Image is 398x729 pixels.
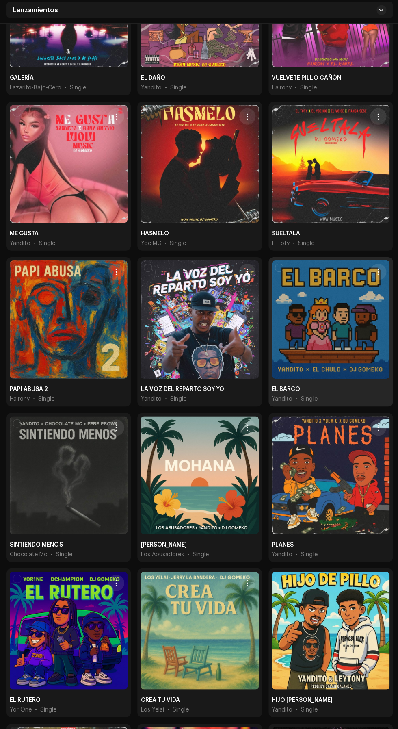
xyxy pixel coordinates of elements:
div: EL DAÑO [140,77,164,85]
span: • [164,397,166,405]
span: • [295,706,297,714]
span: • [294,87,296,95]
div: Single [300,706,316,714]
span: • [164,87,166,95]
div: Single [169,397,186,405]
div: CREA TU VIDA [140,696,179,705]
span: • [292,241,294,250]
div: GALERÍA [10,77,34,85]
span: Lanzamientos [13,10,58,16]
div: SUELTALA [271,232,299,240]
span: • [295,551,297,560]
div: Single [38,397,54,405]
span: • [186,551,188,560]
span: • [35,706,37,714]
div: Single [192,551,208,560]
div: MOHANA [140,542,186,550]
span: Los Yelai [140,706,163,714]
div: PAPI ABUSA 2 [10,387,48,395]
span: • [295,397,297,405]
span: Lazarito-Bajo-Cero [10,87,61,95]
span: Yandito [10,241,30,250]
div: VUELVETE PILLO CAÑÓN [271,77,340,85]
span: • [164,241,166,250]
div: EL RUTERO [10,696,41,705]
span: El Toty [271,241,289,250]
div: Single [169,241,185,250]
span: Chocolate Mc [10,551,47,560]
span: • [167,706,169,714]
div: Single [39,241,55,250]
div: HIJO DE PILLO [271,696,331,705]
span: Yandito [140,87,161,95]
span: Los Abusadores [140,551,183,560]
div: Single [40,706,56,714]
div: EL BARCO [271,387,299,395]
div: Single [300,551,316,560]
span: Yandito [271,397,292,405]
div: PLANES [271,542,293,550]
span: Hairony [10,397,30,405]
div: Single [69,87,86,95]
span: Hairony [271,87,291,95]
span: Yoe MC [140,241,160,250]
div: Single [300,397,316,405]
div: ME GUSTA [10,232,39,240]
div: Single [172,706,188,714]
div: Single [56,551,72,560]
span: • [34,241,36,250]
div: Single [297,241,314,250]
div: HASMELO [140,232,168,240]
span: Yandito [271,551,292,560]
div: Single [169,87,186,95]
span: Yandito [140,397,161,405]
span: Yor One [10,706,32,714]
div: LA VOZ DEL REPARTO SOY YO [140,387,223,395]
div: Single [299,87,316,95]
span: • [50,551,52,560]
span: Yandito [271,706,292,714]
span: • [64,87,66,95]
span: • [33,397,35,405]
div: SINTIENDO MENOS [10,542,63,550]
